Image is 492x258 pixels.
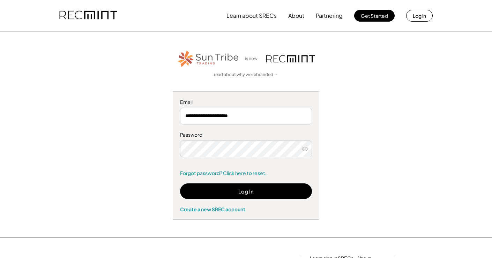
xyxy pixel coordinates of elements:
div: is now [243,56,263,62]
img: recmint-logotype%403x.png [266,55,315,62]
div: Create a new SREC account [180,206,312,212]
button: Log In [180,183,312,199]
div: Email [180,99,312,106]
div: Password [180,131,312,138]
img: STT_Horizontal_Logo%2B-%2BColor.png [177,49,240,68]
a: Forgot password? Click here to reset. [180,170,312,177]
a: read about why we rebranded → [214,72,278,78]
